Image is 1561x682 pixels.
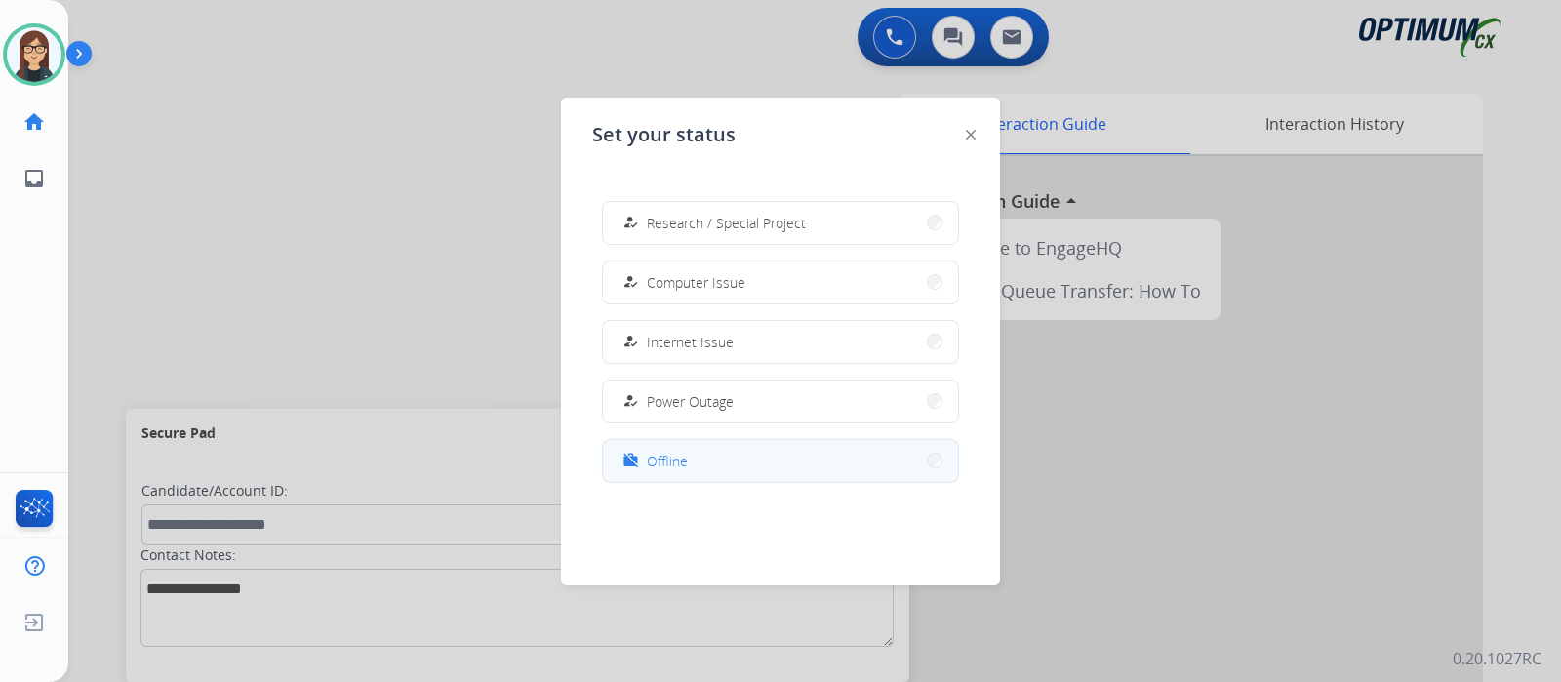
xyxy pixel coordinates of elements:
mat-icon: work_off [622,453,639,469]
img: avatar [7,27,61,82]
span: Internet Issue [647,332,734,352]
span: Computer Issue [647,272,745,293]
span: Offline [647,451,688,471]
button: Offline [603,440,958,482]
mat-icon: how_to_reg [622,274,639,291]
mat-icon: how_to_reg [622,393,639,410]
span: Research / Special Project [647,213,806,233]
mat-icon: home [22,110,46,134]
span: Power Outage [647,391,734,412]
button: Power Outage [603,381,958,422]
button: Computer Issue [603,261,958,303]
button: Research / Special Project [603,202,958,244]
p: 0.20.1027RC [1453,647,1541,670]
span: Set your status [592,121,736,148]
button: Internet Issue [603,321,958,363]
mat-icon: inbox [22,167,46,190]
mat-icon: how_to_reg [622,334,639,350]
img: close-button [966,130,976,140]
mat-icon: how_to_reg [622,215,639,231]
